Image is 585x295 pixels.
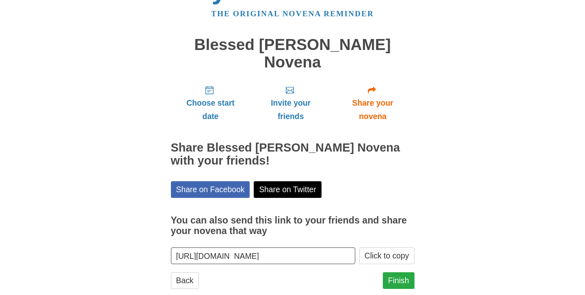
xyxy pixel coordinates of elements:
span: Invite your friends [258,96,323,123]
span: Choose start date [179,96,242,123]
button: Click to copy [359,247,414,264]
a: Finish [383,272,414,289]
a: Share on Facebook [171,181,250,198]
a: Back [171,272,199,289]
h3: You can also send this link to your friends and share your novena that way [171,215,414,236]
a: Share on Twitter [254,181,322,198]
a: Choose start date [171,79,250,127]
a: Invite your friends [250,79,331,127]
a: Share your novena [331,79,414,127]
a: The original novena reminder [211,9,374,18]
h2: Share Blessed [PERSON_NAME] Novena with your friends! [171,141,414,167]
h1: Blessed [PERSON_NAME] Novena [171,36,414,71]
span: Share your novena [339,96,406,123]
